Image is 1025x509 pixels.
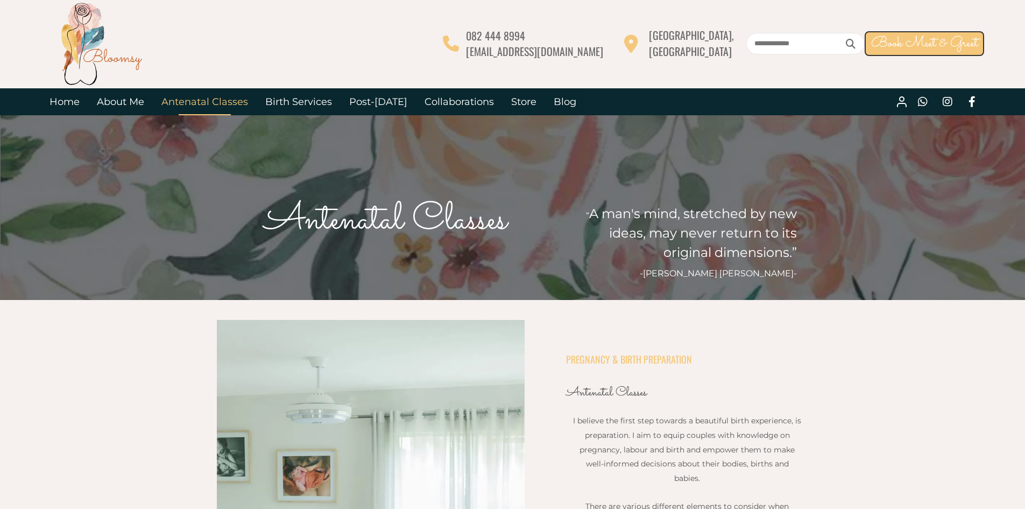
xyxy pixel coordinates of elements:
[871,33,978,54] span: Book Meet & Greet
[573,416,801,483] span: I believe the first step towards a beautiful birth experience, is preparation. I aim to equip cou...
[88,88,153,115] a: About Me
[649,27,734,43] span: [GEOGRAPHIC_DATA],
[466,27,525,44] span: 082 444 8994
[640,268,797,278] span: -[PERSON_NAME] [PERSON_NAME]-
[58,1,144,87] img: Bloomsy
[545,88,585,115] a: Blog
[566,352,692,366] span: PREGNANCY & BIRTH PREPARATION
[416,88,503,115] a: Collaborations
[503,88,545,115] a: Store
[586,210,589,220] span: “
[341,88,416,115] a: Post-[DATE]
[41,88,88,115] a: Home
[153,88,257,115] a: Antenatal Classes
[589,206,797,260] span: A man's mind, stretched by new ideas, may never return to its original dimensions.
[257,88,341,115] a: Birth Services
[792,245,797,260] span: ”
[466,43,603,59] span: [EMAIL_ADDRESS][DOMAIN_NAME]
[566,384,647,402] span: Antenatal Classes
[264,192,507,249] span: Antenatal Classes
[865,31,984,56] a: Book Meet & Greet
[649,43,732,59] span: [GEOGRAPHIC_DATA]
